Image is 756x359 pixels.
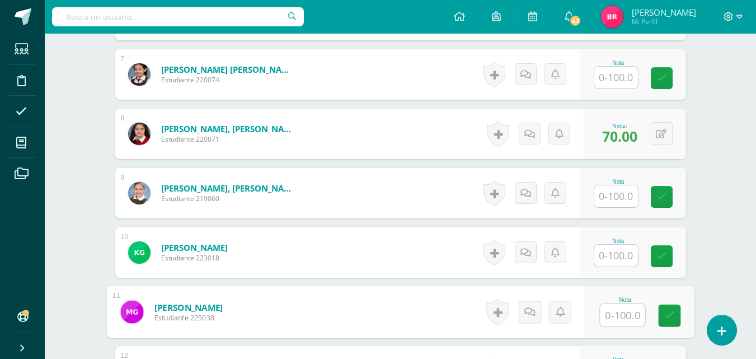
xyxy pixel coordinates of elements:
span: [PERSON_NAME] [632,7,696,18]
img: 300eb1f18dd303d469a441c9c6f73822.png [128,182,151,204]
img: 607576f6f9427e53ee9a4e95e4e860da.png [128,123,151,145]
span: Mi Perfil [632,17,696,26]
div: Nota [594,60,643,66]
div: Nota: [602,122,637,129]
span: Estudiante 225038 [154,313,223,323]
img: 51cea5ed444689b455a385f1e409b918.png [601,6,623,28]
span: Estudiante 220071 [161,134,295,144]
span: 43 [569,15,581,27]
div: Nota [594,238,643,244]
input: 0-100.0 [594,185,638,207]
img: 75fb04b15d7311decb591912a50f75c5.png [128,63,151,86]
div: Nota [594,179,643,185]
a: [PERSON_NAME], [PERSON_NAME] [161,123,295,134]
a: [PERSON_NAME] [154,301,223,313]
input: 0-100.0 [594,245,638,267]
input: Busca un usuario... [52,7,304,26]
a: [PERSON_NAME] [PERSON_NAME] [161,64,295,75]
a: [PERSON_NAME], [PERSON_NAME] [161,183,295,194]
span: Estudiante 220074 [161,75,295,85]
a: [PERSON_NAME] [161,242,228,253]
span: Estudiante 219060 [161,194,295,203]
img: 79aa4f59219b3ffa80aa5fc752f5aa61.png [128,241,151,264]
input: 0-100.0 [594,67,638,88]
span: Estudiante 223018 [161,253,228,263]
div: Nota [599,297,650,303]
span: 70.00 [602,127,637,146]
img: eddbbba2a7baa5512765fc20f740581a.png [120,300,143,323]
input: 0-100.0 [600,304,645,327]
